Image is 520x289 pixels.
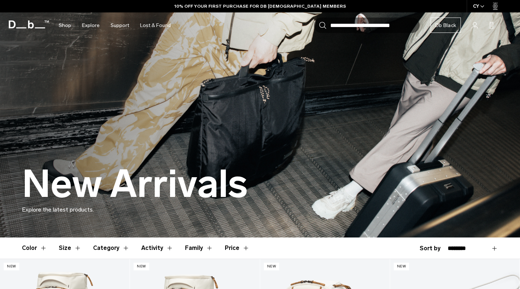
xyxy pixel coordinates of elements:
[134,263,149,270] p: New
[82,12,100,38] a: Explore
[22,205,498,214] p: Explore the latest products.
[225,237,250,259] button: Toggle Price
[264,263,280,270] p: New
[93,237,130,259] button: Toggle Filter
[174,3,346,9] a: 10% OFF YOUR FIRST PURCHASE FOR DB [DEMOGRAPHIC_DATA] MEMBERS
[59,12,71,38] a: Shop
[4,263,19,270] p: New
[140,12,171,38] a: Lost & Found
[59,237,81,259] button: Toggle Filter
[141,237,173,259] button: Toggle Filter
[22,237,47,259] button: Toggle Filter
[53,12,176,38] nav: Main Navigation
[431,18,461,33] a: Db Black
[185,237,213,259] button: Toggle Filter
[394,263,409,270] p: New
[22,163,248,205] h1: New Arrivals
[111,12,129,38] a: Support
